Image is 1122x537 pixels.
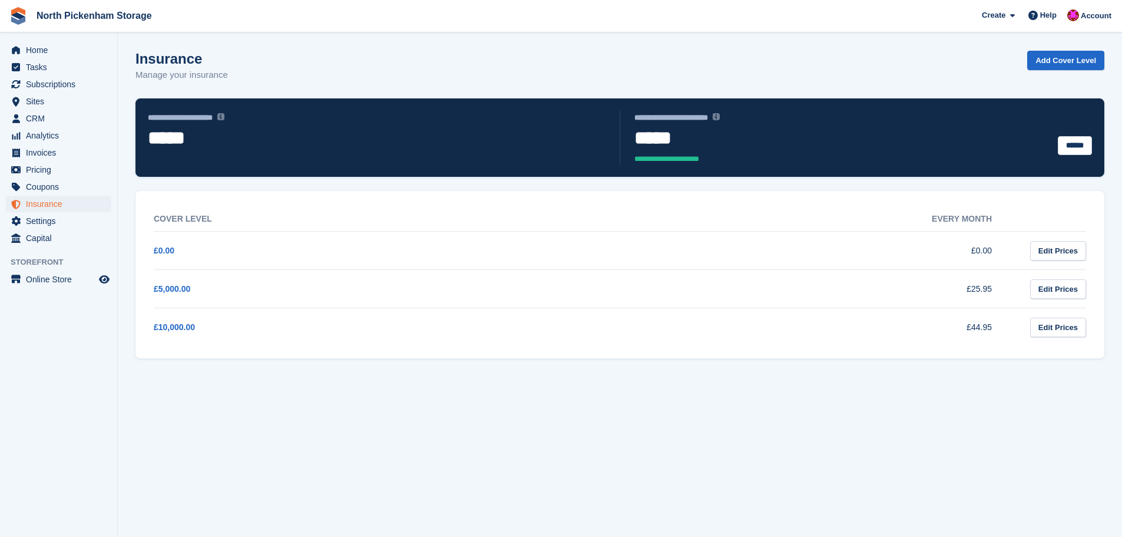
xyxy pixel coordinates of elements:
[6,42,111,58] a: menu
[585,232,1016,270] td: £0.00
[26,144,97,161] span: Invoices
[6,271,111,288] a: menu
[6,110,111,127] a: menu
[585,207,1016,232] th: Every month
[154,284,190,294] a: £5,000.00
[154,246,174,255] a: £0.00
[6,196,111,212] a: menu
[6,144,111,161] a: menu
[26,230,97,246] span: Capital
[6,93,111,110] a: menu
[6,76,111,93] a: menu
[1081,10,1111,22] span: Account
[1040,9,1057,21] span: Help
[6,213,111,229] a: menu
[26,162,97,178] span: Pricing
[154,322,195,332] a: £10,000.00
[6,179,111,195] a: menu
[26,59,97,75] span: Tasks
[26,127,97,144] span: Analytics
[135,68,228,82] p: Manage your insurance
[1030,318,1086,337] a: Edit Prices
[1067,9,1079,21] img: Dylan Taylor
[6,230,111,246] a: menu
[6,162,111,178] a: menu
[982,9,1005,21] span: Create
[6,59,111,75] a: menu
[1027,51,1104,70] a: Add Cover Level
[26,110,97,127] span: CRM
[217,113,224,120] img: icon-info-grey-7440780725fd019a000dd9b08b2336e03edf1995a4989e88bcd33f0948082b44.svg
[6,127,111,144] a: menu
[26,76,97,93] span: Subscriptions
[1030,241,1086,261] a: Edit Prices
[26,93,97,110] span: Sites
[26,271,97,288] span: Online Store
[26,179,97,195] span: Coupons
[713,113,720,120] img: icon-info-grey-7440780725fd019a000dd9b08b2336e03edf1995a4989e88bcd33f0948082b44.svg
[26,196,97,212] span: Insurance
[585,308,1016,347] td: £44.95
[154,207,585,232] th: Cover Level
[585,270,1016,308] td: £25.95
[11,256,117,268] span: Storefront
[32,6,157,25] a: North Pickenham Storage
[26,42,97,58] span: Home
[9,7,27,25] img: stora-icon-8386f47178a22dfd0bd8f6a31ec36ba5ce8667c1dd55bd0f319d3a0aa187defe.svg
[97,272,111,286] a: Preview store
[26,213,97,229] span: Settings
[1030,279,1086,299] a: Edit Prices
[135,51,228,67] h1: Insurance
